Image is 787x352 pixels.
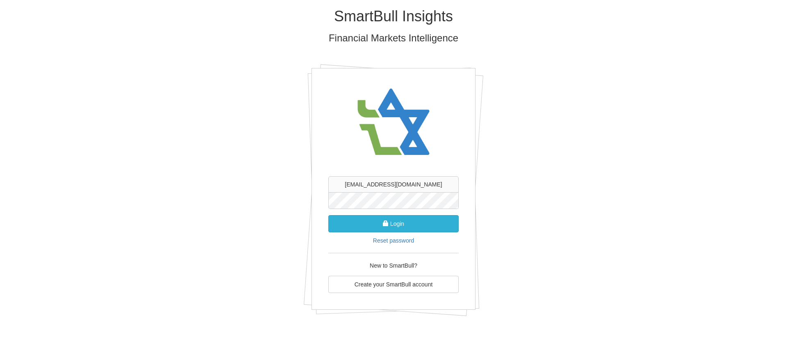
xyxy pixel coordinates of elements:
input: username [328,176,459,193]
h1: SmartBull Insights [154,8,633,25]
a: Create your SmartBull account [328,276,459,293]
img: avatar [353,81,434,164]
span: New to SmartBull? [370,262,417,269]
h3: Financial Markets Intelligence [154,33,633,43]
button: Login [328,215,459,232]
a: Reset password [373,237,414,244]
